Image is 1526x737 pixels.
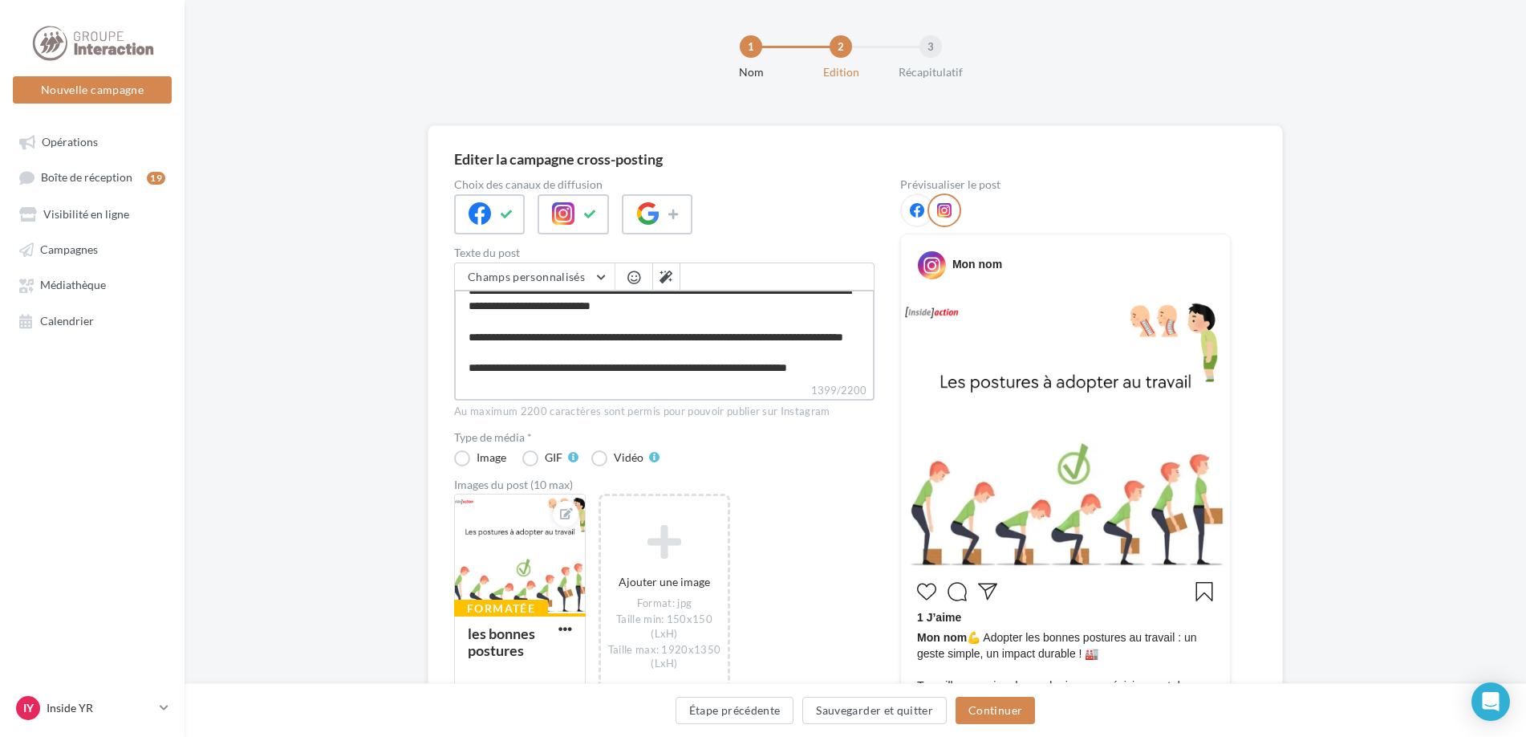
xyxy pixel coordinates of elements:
[468,270,585,283] span: Champs personnalisés
[948,582,967,601] svg: Commenter
[10,127,175,156] a: Opérations
[1195,582,1214,601] svg: Enregistrer
[919,35,942,58] div: 3
[614,452,643,463] div: Vidéo
[455,263,615,291] button: Champs personnalisés
[47,700,153,716] p: Inside YR
[13,76,172,104] button: Nouvelle campagne
[454,432,875,443] label: Type de média *
[830,35,852,58] div: 2
[10,199,175,228] a: Visibilité en ligne
[10,306,175,335] a: Calendrier
[40,314,94,328] span: Calendrier
[10,234,175,263] a: Campagnes
[40,279,106,292] span: Médiathèque
[454,405,875,419] div: Au maximum 2200 caractères sont permis pour pouvoir publier sur Instagram
[789,64,892,80] div: Edition
[454,600,548,617] div: Formatée
[676,697,794,724] button: Étape précédente
[545,452,562,463] div: GIF
[454,479,875,491] div: Images du post (10 max)
[802,697,947,724] button: Sauvegarder et quitter
[917,609,1214,629] div: 1 J’aime
[1471,682,1510,721] div: Open Intercom Messenger
[454,382,875,401] label: 1399/2200
[23,700,34,716] span: IY
[43,207,129,221] span: Visibilité en ligne
[10,270,175,299] a: Médiathèque
[900,179,1231,190] div: Prévisualiser le post
[41,171,132,185] span: Boîte de réception
[917,582,936,601] svg: J’aime
[454,152,663,166] div: Editer la campagne cross-posting
[917,631,967,644] span: Mon nom
[700,64,802,80] div: Nom
[477,452,506,463] div: Image
[13,693,172,723] a: IY Inside YR
[879,64,982,80] div: Récapitulatif
[454,247,875,259] label: Texte du post
[147,172,165,185] div: 19
[42,135,98,149] span: Opérations
[956,697,1035,724] button: Continuer
[978,582,997,601] svg: Partager la publication
[952,256,1002,272] div: Mon nom
[40,242,98,256] span: Campagnes
[454,179,875,190] label: Choix des canaux de diffusion
[10,162,175,192] a: Boîte de réception19
[468,625,535,659] div: les bonnes postures
[740,35,762,58] div: 1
